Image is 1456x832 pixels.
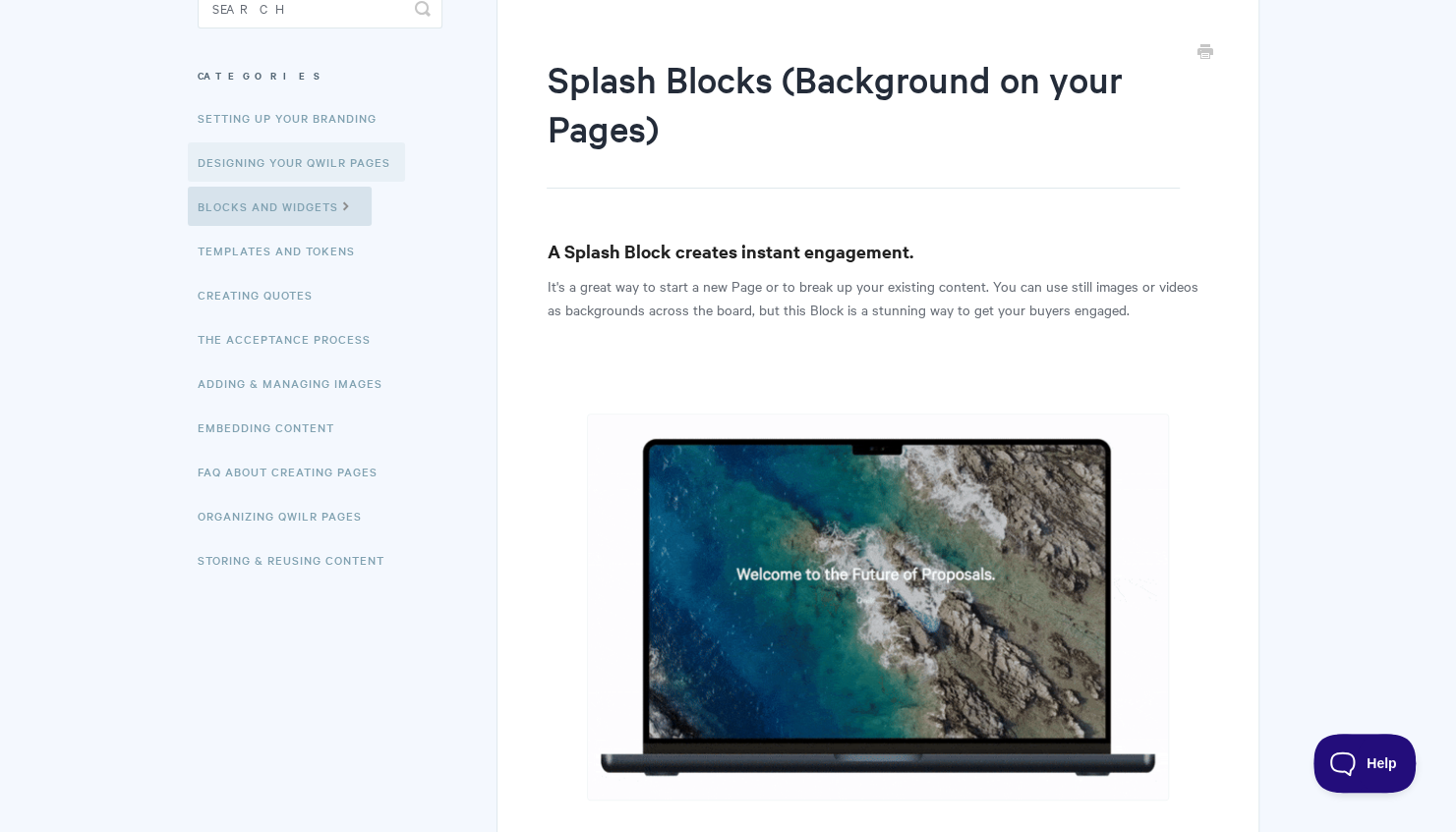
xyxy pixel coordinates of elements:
[188,187,372,226] a: Blocks and Widgets
[547,274,1208,321] p: It's a great way to start a new Page or to break up your existing content. You can use still imag...
[198,98,391,138] a: Setting up your Branding
[198,58,442,93] h3: Categories
[198,319,385,359] a: The Acceptance Process
[198,540,399,580] a: Storing & Reusing Content
[1313,734,1417,793] iframe: Toggle Customer Support
[198,452,392,491] a: FAQ About Creating Pages
[198,496,377,535] a: Organizing Qwilr Pages
[547,239,912,263] strong: A Splash Block creates instant engagement.
[188,142,405,182] a: Designing Your Qwilr Pages
[198,363,397,403] a: Adding & Managing Images
[198,408,349,447] a: Embedding Content
[547,54,1179,189] h1: Splash Blocks (Background on your Pages)
[198,275,327,314] a: Creating Quotes
[198,231,370,270] a: Templates and Tokens
[1197,42,1213,64] a: Print this Article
